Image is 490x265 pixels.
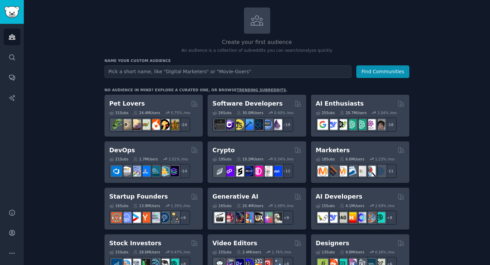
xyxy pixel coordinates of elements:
div: 1.23 % /mo [375,157,394,161]
img: Rag [337,212,347,223]
img: FluxAI [252,212,263,223]
h2: Pet Lovers [109,99,145,108]
img: AItoolsCatalog [337,119,347,130]
button: Find Communities [356,65,409,78]
img: OpenSourceAI [356,212,366,223]
img: LangChain [317,212,328,223]
h2: Video Editors [212,239,257,248]
div: + 8 [382,211,397,225]
a: trending subreddits [236,88,286,92]
img: leopardgeckos [130,119,141,130]
div: 2.01 % /mo [169,157,188,161]
img: bigseo [327,166,338,176]
img: OnlineMarketing [375,166,385,176]
div: 0.47 % /mo [171,250,190,254]
div: 16 Sub s [212,203,231,208]
img: Emailmarketing [346,166,357,176]
div: + 19 [279,118,293,132]
img: ycombinator [140,212,150,223]
div: + 9 [176,211,190,225]
div: 13.9M Users [133,203,160,208]
div: 28.6M Users [133,250,160,254]
img: dalle2 [224,212,234,223]
img: googleads [356,166,366,176]
h2: Startup Founders [109,192,168,201]
div: 0.75 % /mo [171,110,190,115]
div: 30.0M Users [236,110,263,115]
div: + 11 [382,164,397,178]
img: MistralAI [346,212,357,223]
img: DeepSeek [327,119,338,130]
div: 1.76 % /mo [272,250,291,254]
img: defi_ [272,166,282,176]
div: 19 Sub s [212,157,231,161]
div: 1.09 % /mo [274,203,294,208]
div: 26 Sub s [212,110,231,115]
img: web3 [243,166,254,176]
img: chatgpt_prompts_ [356,119,366,130]
h2: Designers [316,239,349,248]
img: GoogleGeminiAI [317,119,328,130]
div: 15 Sub s [316,203,335,208]
img: indiehackers [149,212,160,223]
img: ethstaker [233,166,244,176]
h2: DevOps [109,146,135,155]
h3: Name your custom audience [104,58,409,63]
div: + 12 [279,164,293,178]
div: 15 Sub s [212,250,231,254]
div: 1.7M Users [133,157,158,161]
p: An audience is a collection of subreddits you can search/analyze quickly [104,48,409,54]
h2: Stock Investors [109,239,161,248]
img: PlatformEngineers [168,166,179,176]
img: herpetology [111,119,122,130]
div: 1.35 % /mo [171,203,190,208]
div: 2.69 % /mo [375,203,394,208]
h2: Generative AI [212,192,258,201]
img: AIDevelopersSociety [375,212,385,223]
img: startup [130,212,141,223]
img: ballpython [121,119,131,130]
div: 15 Sub s [109,250,128,254]
div: + 9 [279,211,293,225]
img: ethfinance [214,166,225,176]
img: AskMarketing [337,166,347,176]
h2: AI Developers [316,192,362,201]
img: AWS_Certified_Experts [121,166,131,176]
div: 2.04 % /mo [377,110,397,115]
img: Entrepreneurship [159,212,169,223]
img: sdforall [243,212,254,223]
img: EntrepreneurRideAlong [111,212,122,223]
div: 24.4M Users [133,110,160,115]
div: 20.7M Users [340,110,366,115]
img: ArtificalIntelligence [375,119,385,130]
div: + 18 [382,118,397,132]
div: 16 Sub s [109,203,128,208]
div: 6.6M Users [340,157,364,161]
div: 0.40 % /mo [274,110,294,115]
img: iOSProgramming [243,119,254,130]
img: elixir [272,119,282,130]
img: PetAdvice [159,119,169,130]
img: learnjavascript [233,119,244,130]
img: deepdream [233,212,244,223]
img: reactnative [252,119,263,130]
img: starryai [262,212,273,223]
div: + 14 [176,164,190,178]
div: + 24 [176,118,190,132]
img: aivideo [214,212,225,223]
div: 21 Sub s [109,157,128,161]
img: aws_cdk [159,166,169,176]
img: dogbreed [168,119,179,130]
img: defiblockchain [252,166,263,176]
div: No audience in mind? Explore a curated one, or browse . [104,88,288,92]
img: content_marketing [317,166,328,176]
img: CryptoNews [262,166,273,176]
h2: Marketers [316,146,350,155]
h2: Software Developers [212,99,282,108]
img: 0xPolygon [224,166,234,176]
img: cockatiel [149,119,160,130]
div: 31 Sub s [109,110,128,115]
div: 2.4M Users [236,250,261,254]
div: 18 Sub s [316,157,335,161]
img: SaaS [121,212,131,223]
